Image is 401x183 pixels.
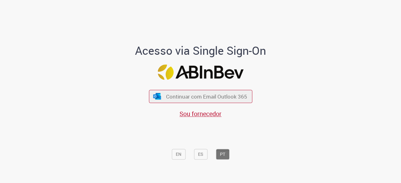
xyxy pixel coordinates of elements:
[172,149,185,160] button: EN
[166,93,247,100] span: Continuar com Email Outlook 365
[194,149,207,160] button: ES
[158,64,243,80] img: Logo ABInBev
[114,45,288,57] h1: Acesso via Single Sign-On
[216,149,229,160] button: PT
[180,109,221,118] a: Sou fornecedor
[153,93,162,99] img: ícone Azure/Microsoft 360
[149,90,252,103] button: ícone Azure/Microsoft 360 Continuar com Email Outlook 365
